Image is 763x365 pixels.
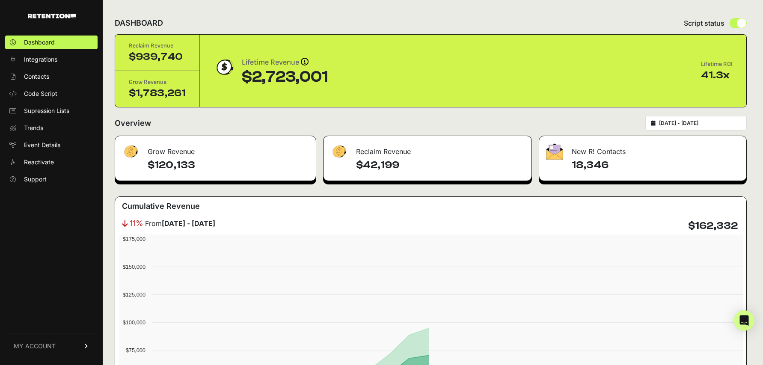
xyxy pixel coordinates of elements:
[324,136,531,162] div: Reclaim Revenue
[24,89,57,98] span: Code Script
[126,347,145,353] text: $75,000
[148,158,309,172] h4: $120,133
[115,17,163,29] h2: DASHBOARD
[214,56,235,78] img: dollar-coin-05c43ed7efb7bc0c12610022525b4bbbb207c7efeef5aecc26f025e68dcafac9.png
[162,219,215,228] strong: [DATE] - [DATE]
[123,236,145,242] text: $175,000
[5,36,98,49] a: Dashboard
[115,117,151,129] h2: Overview
[123,264,145,270] text: $150,000
[14,342,56,350] span: MY ACCOUNT
[330,143,347,160] img: fa-dollar-13500eef13a19c4ab2b9ed9ad552e47b0d9fc28b02b83b90ba0e00f96d6372e9.png
[24,175,47,184] span: Support
[5,172,98,186] a: Support
[129,50,186,64] div: $939,740
[242,56,328,68] div: Lifetime Revenue
[129,78,186,86] div: Grow Revenue
[24,38,55,47] span: Dashboard
[572,158,739,172] h4: 18,346
[24,124,43,132] span: Trends
[123,319,145,326] text: $100,000
[684,18,724,28] span: Script status
[115,136,316,162] div: Grow Revenue
[701,68,733,82] div: 41.3x
[130,217,143,229] span: 11%
[5,104,98,118] a: Supression Lists
[24,55,57,64] span: Integrations
[123,291,145,298] text: $125,000
[734,310,754,331] div: Open Intercom Messenger
[688,219,738,233] h4: $162,332
[242,68,328,86] div: $2,723,001
[24,72,49,81] span: Contacts
[24,107,69,115] span: Supression Lists
[129,86,186,100] div: $1,783,261
[5,138,98,152] a: Event Details
[122,200,200,212] h3: Cumulative Revenue
[129,42,186,50] div: Reclaim Revenue
[546,143,563,160] img: fa-envelope-19ae18322b30453b285274b1b8af3d052b27d846a4fbe8435d1a52b978f639a2.png
[539,136,746,162] div: New R! Contacts
[24,158,54,166] span: Reactivate
[5,87,98,101] a: Code Script
[5,121,98,135] a: Trends
[356,158,525,172] h4: $42,199
[145,218,215,228] span: From
[701,60,733,68] div: Lifetime ROI
[5,333,98,359] a: MY ACCOUNT
[5,155,98,169] a: Reactivate
[5,53,98,66] a: Integrations
[5,70,98,83] a: Contacts
[28,14,76,18] img: Retention.com
[122,143,139,160] img: fa-dollar-13500eef13a19c4ab2b9ed9ad552e47b0d9fc28b02b83b90ba0e00f96d6372e9.png
[24,141,60,149] span: Event Details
